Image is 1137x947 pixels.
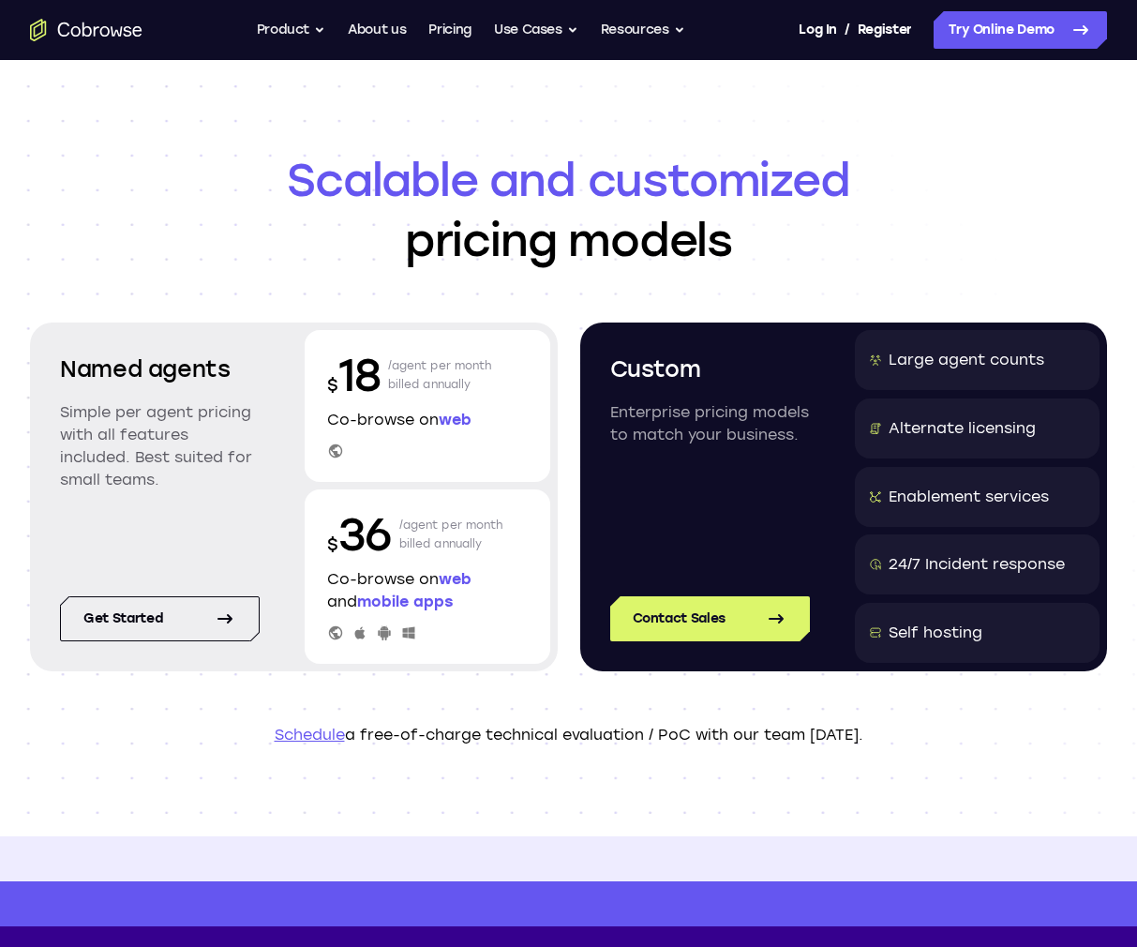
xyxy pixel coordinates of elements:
[439,570,471,588] span: web
[348,11,406,49] a: About us
[30,150,1107,270] h1: pricing models
[601,11,685,49] button: Resources
[889,553,1065,576] div: 24/7 Incident response
[610,401,810,446] p: Enterprise pricing models to match your business.
[327,568,527,613] p: Co-browse on and
[889,349,1044,371] div: Large agent counts
[327,409,527,431] p: Co-browse on
[428,11,471,49] a: Pricing
[327,375,338,396] span: $
[30,150,1107,210] span: Scalable and customized
[934,11,1107,49] a: Try Online Demo
[610,353,810,386] h2: Custom
[327,534,338,555] span: $
[275,726,345,744] a: Schedule
[357,593,453,610] span: mobile apps
[30,724,1107,746] p: a free-of-charge technical evaluation / PoC with our team [DATE].
[388,345,493,405] p: /agent per month billed annually
[799,11,836,49] a: Log In
[858,11,912,49] a: Register
[60,353,260,386] h2: Named agents
[327,504,391,564] p: 36
[60,401,260,491] p: Simple per agent pricing with all features included. Best suited for small teams.
[327,345,380,405] p: 18
[494,11,578,49] button: Use Cases
[610,596,810,641] a: Contact Sales
[889,486,1049,508] div: Enablement services
[889,622,982,644] div: Self hosting
[30,19,142,41] a: Go to the home page
[845,19,850,41] span: /
[60,596,260,641] a: Get started
[399,504,504,564] p: /agent per month billed annually
[889,417,1036,440] div: Alternate licensing
[439,411,471,428] span: web
[257,11,326,49] button: Product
